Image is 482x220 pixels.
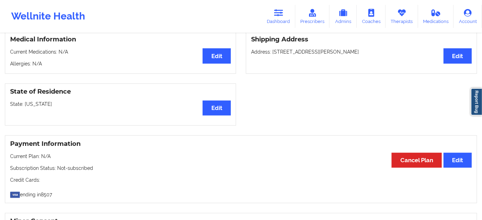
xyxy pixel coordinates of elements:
[10,88,231,96] h3: State of Residence
[392,153,442,168] button: Cancel Plan
[10,176,472,183] p: Credit Cards:
[10,48,231,55] p: Current Medications: N/A
[10,153,472,160] p: Current Plan: N/A
[10,60,231,67] p: Allergies: N/A
[203,48,231,63] button: Edit
[444,48,472,63] button: Edit
[10,101,231,108] p: State: [US_STATE]
[10,165,472,172] p: Subscription Status: Not-subscribed
[262,5,295,28] a: Dashboard
[357,5,386,28] a: Coaches
[386,5,418,28] a: Therapists
[330,5,357,28] a: Admins
[454,5,482,28] a: Account
[444,153,472,168] button: Edit
[471,88,482,116] a: Report Bug
[295,5,330,28] a: Prescribers
[10,140,472,148] h3: Payment Information
[10,36,231,44] h3: Medical Information
[251,48,472,55] p: Address: [STREET_ADDRESS][PERSON_NAME]
[10,188,472,198] p: ending in 8507
[203,101,231,116] button: Edit
[251,36,472,44] h3: Shipping Address
[418,5,454,28] a: Medications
